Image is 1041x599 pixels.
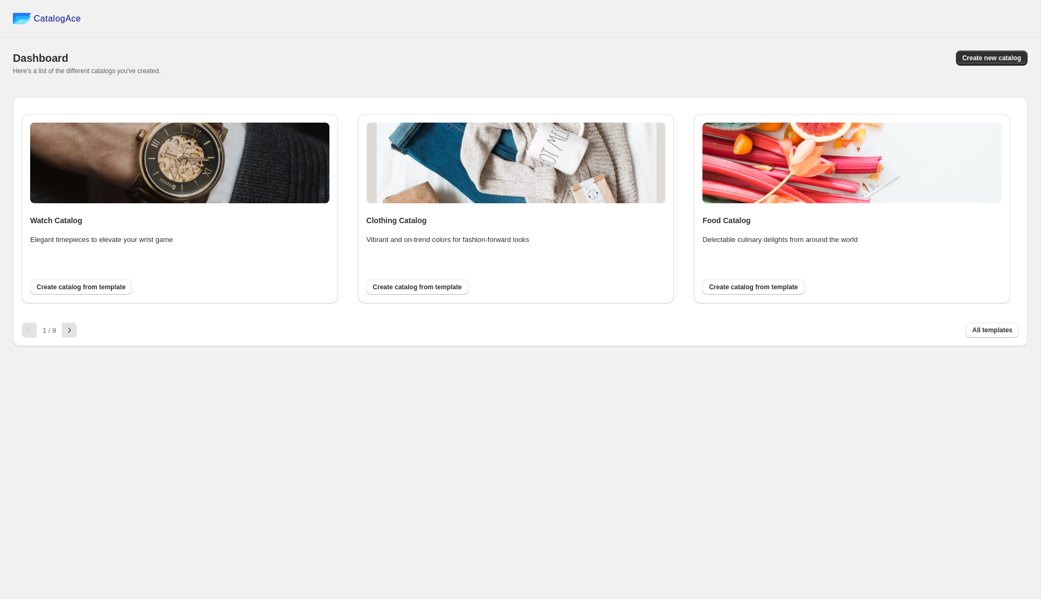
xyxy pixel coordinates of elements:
[30,215,329,226] h4: Watch Catalog
[30,234,202,245] p: Elegant timepieces to elevate your wrist game
[956,51,1028,66] button: Create new catalog
[702,234,875,245] p: Delectable culinary delights from around the world
[13,13,31,24] img: catalog ace
[30,123,329,203] img: watch
[966,323,1019,338] button: All templates
[43,326,56,334] span: 1 / 9
[702,123,1002,203] img: food
[367,215,666,226] h4: Clothing Catalog
[972,326,1012,334] span: All templates
[962,54,1021,62] span: Create new catalog
[13,52,68,64] span: Dashboard
[13,67,161,75] span: Here's a list of the different catalogs you've created.
[34,13,81,24] span: CatalogAce
[367,280,468,295] button: Create catalog from template
[709,283,798,291] span: Create catalog from template
[367,123,666,203] img: clothing
[702,280,804,295] button: Create catalog from template
[30,280,132,295] button: Create catalog from template
[37,283,125,291] span: Create catalog from template
[367,234,539,245] p: Vibrant and on-trend colors for fashion-forward looks
[702,215,1002,226] h4: Food Catalog
[373,283,462,291] span: Create catalog from template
